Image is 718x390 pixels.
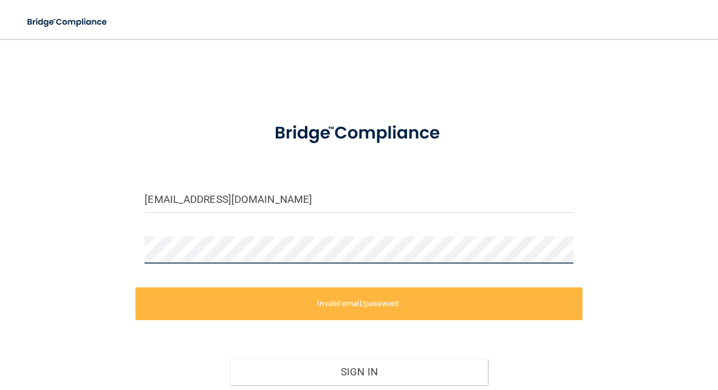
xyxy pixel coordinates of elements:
iframe: Drift Widget Chat Controller [508,304,703,352]
img: bridge_compliance_login_screen.278c3ca4.svg [256,111,462,156]
label: Invalid email/password. [135,287,582,320]
img: bridge_compliance_login_screen.278c3ca4.svg [18,10,117,35]
button: Sign In [230,358,487,385]
input: Email [145,185,573,213]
